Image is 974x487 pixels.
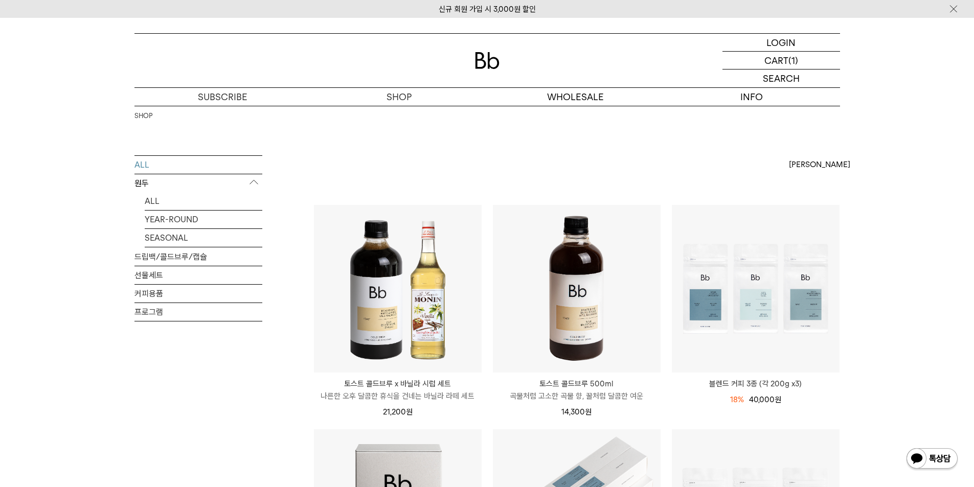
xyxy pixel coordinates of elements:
a: 커피용품 [134,285,262,303]
span: 40,000 [749,395,781,404]
span: 원 [585,407,592,416]
a: 선물세트 [134,266,262,284]
a: LOGIN [722,34,840,52]
span: 원 [775,395,781,404]
img: 카카오톡 채널 1:1 채팅 버튼 [905,447,959,472]
p: 토스트 콜드브루 500ml [493,378,661,390]
span: 21,200 [383,407,413,416]
a: 신규 회원 가입 시 3,000원 할인 [439,5,536,14]
a: 토스트 콜드브루 500ml 곡물처럼 고소한 곡물 향, 꿀처럼 달콤한 여운 [493,378,661,402]
p: CART [764,52,788,69]
div: 18% [730,393,744,406]
a: 프로그램 [134,303,262,321]
a: 블렌드 커피 3종 (각 200g x3) [672,378,840,390]
span: 원 [406,407,413,416]
p: (1) [788,52,798,69]
p: SEARCH [763,69,800,87]
img: 로고 [475,52,500,69]
img: 토스트 콜드브루 x 바닐라 시럽 세트 [314,205,482,373]
p: WHOLESALE [487,88,664,106]
a: SHOP [134,111,152,121]
a: 드립백/콜드브루/캡슐 [134,248,262,266]
p: INFO [664,88,840,106]
p: 나른한 오후 달콤한 휴식을 건네는 바닐라 라떼 세트 [314,390,482,402]
a: YEAR-ROUND [145,211,262,228]
p: 원두 [134,174,262,193]
a: ALL [134,156,262,174]
img: 블렌드 커피 3종 (각 200g x3) [672,205,840,373]
p: 토스트 콜드브루 x 바닐라 시럽 세트 [314,378,482,390]
a: ALL [145,192,262,210]
a: 토스트 콜드브루 x 바닐라 시럽 세트 나른한 오후 달콤한 휴식을 건네는 바닐라 라떼 세트 [314,378,482,402]
span: [PERSON_NAME] [789,158,850,171]
p: LOGIN [766,34,796,51]
a: SUBSCRIBE [134,88,311,106]
span: 14,300 [561,407,592,416]
p: 곡물처럼 고소한 곡물 향, 꿀처럼 달콤한 여운 [493,390,661,402]
a: CART (1) [722,52,840,69]
a: SHOP [311,88,487,106]
a: SEASONAL [145,229,262,247]
img: 토스트 콜드브루 500ml [493,205,661,373]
